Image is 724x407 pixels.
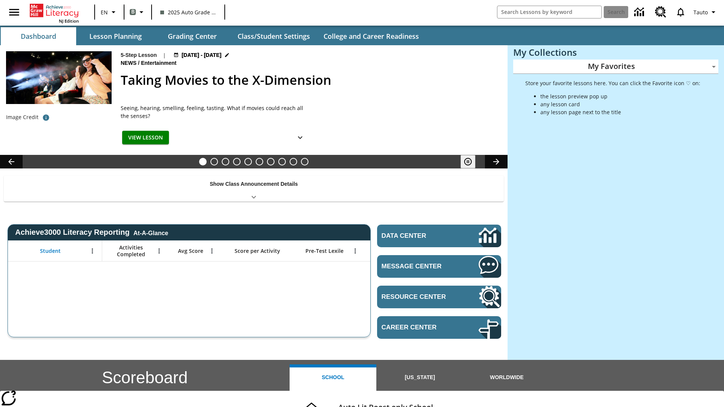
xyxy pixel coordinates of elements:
span: Entertainment [141,59,178,67]
button: Open Menu [87,245,98,257]
div: Pause [460,155,483,168]
span: 2025 Auto Grade 1 B [160,8,216,16]
a: Data Center [377,225,501,247]
button: Open Menu [350,245,361,257]
li: the lesson preview pop up [540,92,700,100]
button: Class/Student Settings [232,27,316,45]
span: Pre-Test Lexile [305,248,344,254]
button: Slide 1 Taking Movies to the X-Dimension [199,158,207,165]
p: Store your favorite lessons here. You can click the Favorite icon ♡ on: [525,79,700,87]
a: Data Center [630,2,650,23]
button: Show Details [293,131,308,145]
button: Open Menu [206,245,218,257]
span: Resource Center [382,293,456,301]
button: Slide 8 The Cost of Tweeting [278,158,286,165]
button: [US_STATE] [376,364,463,391]
h2: Taking Movies to the X-Dimension [121,70,499,90]
span: [DATE] - [DATE] [182,51,221,59]
button: Language: EN, Select a language [97,5,121,19]
span: Achieve3000 Literacy Reporting [15,228,168,237]
img: Panel in front of the seats sprays water mist to the happy audience at a 4DX-equipped theater. [6,51,112,104]
button: Slide 10 Sleepless in the Animal Kingdom [301,158,308,165]
span: Data Center [382,232,453,240]
button: Aug 18 - Aug 24 Choose Dates [172,51,232,59]
a: Home [30,3,79,18]
span: B [131,7,135,17]
button: Slide 5 Working Too Hard [244,158,252,165]
div: Show Class Announcement Details [4,176,504,202]
a: Resource Center, Will open in new tab [377,286,501,308]
li: any lesson card [540,100,700,108]
span: Avg Score [178,248,203,254]
span: | [163,51,166,59]
a: Message Center [377,255,501,278]
button: Slide 7 Career Lesson [267,158,275,165]
span: Message Center [382,263,456,270]
p: Image Credit [6,113,38,121]
button: Lesson Planning [78,27,153,45]
button: Boost Class color is gray green. Change class color [127,5,149,19]
button: Worldwide [463,364,550,391]
button: Slide 3 Cars of the Future? [222,158,229,165]
button: College and Career Readiness [318,27,425,45]
button: Slide 2 Do You Want Fries With That? [210,158,218,165]
p: 5-Step Lesson [121,51,157,59]
a: Career Center [377,316,501,339]
li: any lesson page next to the title [540,108,700,116]
h3: My Collections [513,47,718,58]
button: View Lesson [122,131,169,145]
button: Pause [460,155,476,168]
span: Student [40,248,61,254]
button: Dashboard [1,27,76,45]
button: Open side menu [3,1,25,23]
span: / [138,60,140,66]
button: Photo credit: Photo by The Asahi Shimbun via Getty Images [38,111,54,124]
div: My Favorites [513,60,718,74]
span: NJ Edition [59,18,79,24]
input: search field [497,6,601,18]
a: Resource Center, Will open in new tab [650,2,671,22]
button: Slide 6 Pre-release lesson [256,158,263,165]
button: Grading Center [155,27,230,45]
span: Score per Activity [235,248,280,254]
button: Open Menu [153,245,165,257]
div: At-A-Glance [133,228,168,237]
div: Home [30,2,79,24]
div: Seeing, hearing, smelling, feeling, tasting. What if movies could reach all the senses? [121,104,309,120]
button: Slide 9 Remembering Justice O'Connor [290,158,297,165]
span: News [121,59,138,67]
a: Notifications [671,2,690,22]
span: Tauto [693,8,708,16]
button: Slide 4 South Korean Grandma Is a Star [233,158,241,165]
span: Career Center [382,324,456,331]
button: Lesson carousel, Next [485,155,508,168]
span: Activities Completed [106,244,156,258]
button: School [290,364,376,391]
p: Show Class Announcement Details [210,180,298,188]
span: EN [101,8,108,16]
button: Profile/Settings [690,5,721,19]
